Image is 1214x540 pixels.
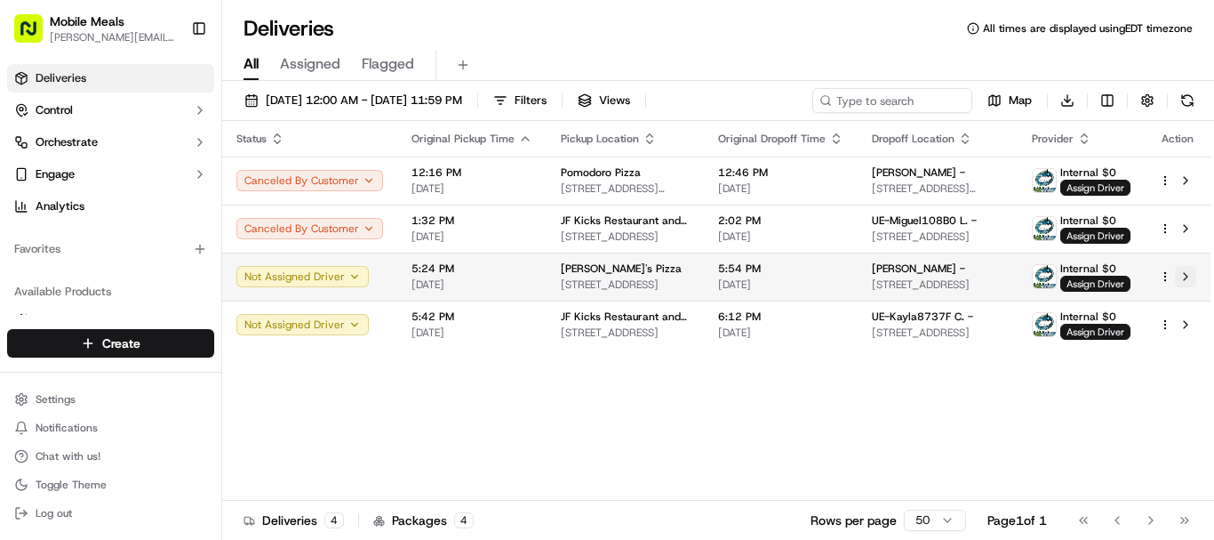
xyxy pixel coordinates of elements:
span: Deliveries [36,70,86,86]
div: 📗 [18,260,32,274]
span: Pylon [177,302,215,315]
span: Analytics [36,198,84,214]
span: Status [236,132,267,146]
button: Toggle Theme [7,472,214,497]
span: [STREET_ADDRESS] [561,230,690,244]
span: [DATE] [411,181,532,196]
span: [DATE] [718,181,843,196]
span: Map [1009,93,1032,109]
span: Dropoff Location [872,132,954,146]
button: Canceled By Customer [236,218,383,239]
span: Internal $0 [1060,165,1116,180]
input: Got a question? Start typing here... [46,115,320,133]
span: Log out [36,506,72,520]
span: JF Kicks Restaurant and Patio Bar [561,310,690,324]
div: 💻 [150,260,164,274]
span: 12:46 PM [718,165,843,180]
div: Start new chat [60,170,292,188]
button: Nash AI [7,306,214,334]
span: API Documentation [168,258,285,276]
div: We're available if you need us! [60,188,225,202]
span: [DATE] 12:00 AM - [DATE] 11:59 PM [266,93,462,109]
span: Internal $0 [1060,262,1116,276]
a: Analytics [7,192,214,221]
span: Engage [36,166,75,182]
span: [STREET_ADDRESS] [561,326,690,340]
span: [STREET_ADDRESS][PERSON_NAME][PERSON_NAME] [561,181,690,196]
div: Action [1159,132,1196,146]
img: Nash [18,18,53,53]
a: Nash AI [14,312,207,328]
span: Pickup Location [561,132,639,146]
div: Favorites [7,235,214,263]
a: 📗Knowledge Base [11,251,143,283]
span: Settings [36,392,76,407]
span: Provider [1032,132,1074,146]
span: Internal $0 [1060,310,1116,324]
button: Not Assigned Driver [236,314,369,335]
span: 5:54 PM [718,262,843,276]
span: Internal $0 [1060,214,1116,228]
button: Control [7,96,214,125]
span: UE-Miguel108B0 L. - [872,214,977,228]
button: Notifications [7,415,214,440]
a: Powered byPylon [125,301,215,315]
span: Original Dropoff Time [718,132,826,146]
span: [DATE] [411,230,532,244]
div: Deliveries [244,512,344,529]
span: Chat with us! [36,449,100,463]
button: Log out [7,501,214,526]
div: Page 1 of 1 [987,512,1047,529]
span: [DATE] [411,278,532,292]
span: 12:16 PM [411,165,532,180]
button: Canceled By Customer [236,170,383,191]
span: Views [599,93,630,109]
span: Flagged [362,53,414,75]
span: [PERSON_NAME]'s Pizza [561,262,682,276]
span: [PERSON_NAME] - [872,262,965,276]
span: Assign Driver [1060,324,1130,340]
button: Map [979,88,1040,113]
button: Start new chat [302,175,323,197]
button: Filters [485,88,555,113]
span: UE-Kayla8737F C. - [872,310,973,324]
button: Create [7,329,214,358]
span: [DATE] [718,326,843,340]
span: Toggle Theme [36,478,107,492]
span: Assign Driver [1060,180,1130,196]
span: All [244,53,259,75]
a: 💻API Documentation [143,251,292,283]
button: Chat with us! [7,444,214,469]
span: [STREET_ADDRESS][PERSON_NAME][PERSON_NAME] [872,181,1003,196]
button: Refresh [1175,88,1200,113]
button: Mobile Meals[PERSON_NAME][EMAIL_ADDRESS][DOMAIN_NAME] [7,7,184,50]
button: [PERSON_NAME][EMAIL_ADDRESS][DOMAIN_NAME] [50,30,177,44]
img: MM.png [1033,169,1056,192]
div: 4 [454,512,474,528]
span: Assign Driver [1060,228,1130,244]
span: Filters [515,93,547,109]
span: [DATE] [718,278,843,292]
button: Orchestrate [7,128,214,157]
span: Knowledge Base [36,258,136,276]
span: Orchestrate [36,134,98,150]
span: Notifications [36,421,98,435]
button: Mobile Meals [50,12,124,30]
span: 5:42 PM [411,310,532,324]
img: MM.png [1033,265,1056,288]
div: Available Products [7,278,214,306]
span: [DATE] [718,230,843,244]
a: Deliveries [7,64,214,93]
button: Not Assigned Driver [236,266,369,287]
input: Type to search [812,88,972,113]
span: 6:12 PM [718,310,843,324]
span: [DATE] [411,326,532,340]
p: Welcome 👋 [18,71,323,100]
img: 1736555255976-a54dd68f-1ca7-489b-9aae-adbdc363a1c4 [18,170,50,202]
p: Rows per page [811,512,897,529]
img: MM.png [1033,313,1056,336]
h1: Deliveries [244,14,334,43]
button: Engage [7,160,214,189]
